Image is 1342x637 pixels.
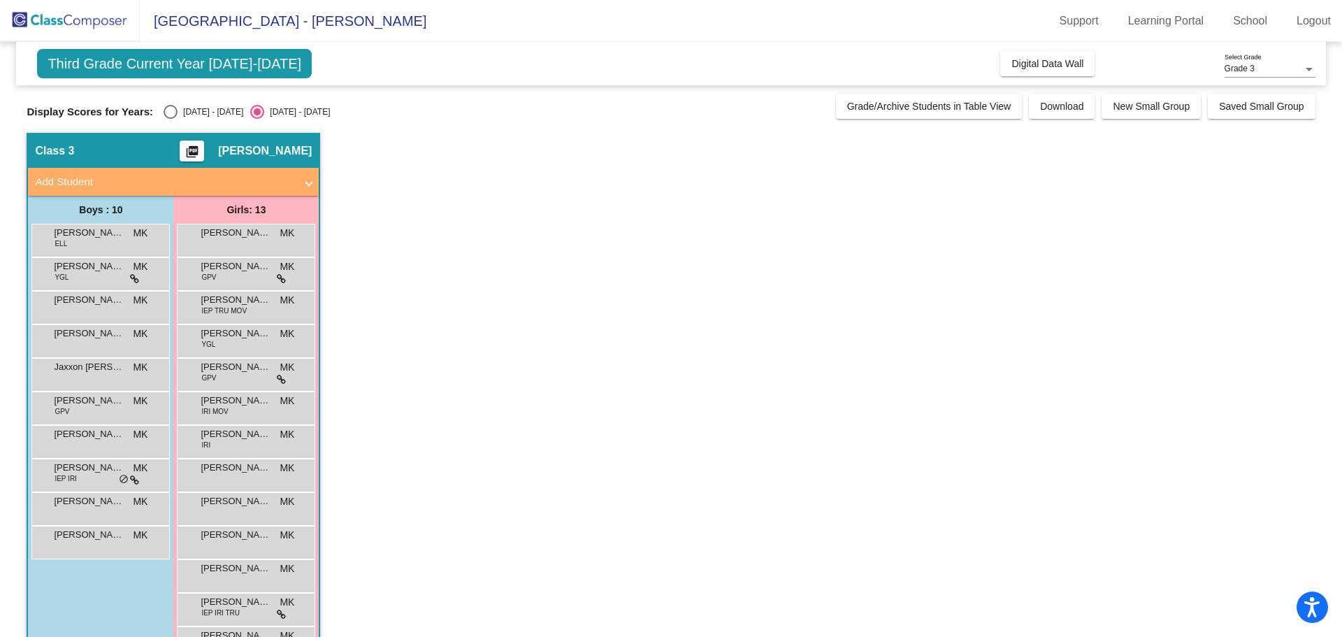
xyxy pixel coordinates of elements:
[1225,64,1255,73] span: Grade 3
[1029,94,1095,119] button: Download
[280,293,294,308] span: MK
[1000,51,1095,76] button: Digital Data Wall
[201,373,216,383] span: GPV
[1117,10,1215,32] a: Learning Portal
[201,427,270,441] span: [PERSON_NAME]
[280,226,294,241] span: MK
[280,461,294,475] span: MK
[201,595,270,609] span: [PERSON_NAME]
[119,474,129,485] span: do_not_disturb_alt
[37,49,312,78] span: Third Grade Current Year [DATE]-[DATE]
[54,360,124,374] span: Jaxxon [PERSON_NAME]
[27,106,153,118] span: Display Scores for Years:
[1113,101,1190,112] span: New Small Group
[55,272,68,282] span: YGL
[133,293,147,308] span: MK
[847,101,1011,112] span: Grade/Archive Students in Table View
[35,144,74,158] span: Class 3
[280,494,294,509] span: MK
[1048,10,1110,32] a: Support
[201,259,270,273] span: [PERSON_NAME]
[218,144,312,158] span: [PERSON_NAME]
[133,528,147,543] span: MK
[54,327,124,341] span: [PERSON_NAME]
[164,105,330,119] mat-radio-group: Select an option
[1102,94,1201,119] button: New Small Group
[133,259,147,274] span: MK
[280,528,294,543] span: MK
[133,394,147,408] span: MK
[280,394,294,408] span: MK
[133,360,147,375] span: MK
[280,259,294,274] span: MK
[55,473,77,484] span: IEP IRI
[201,339,215,350] span: YGL
[836,94,1023,119] button: Grade/Archive Students in Table View
[1219,101,1304,112] span: Saved Small Group
[201,293,270,307] span: [PERSON_NAME]
[54,494,124,508] span: [PERSON_NAME]
[201,440,210,450] span: IRI
[133,461,147,475] span: MK
[28,168,319,196] mat-expansion-panel-header: Add Student
[280,427,294,442] span: MK
[133,327,147,341] span: MK
[133,494,147,509] span: MK
[280,561,294,576] span: MK
[133,226,147,241] span: MK
[201,608,240,618] span: IEP IRI TRU
[201,226,270,240] span: [PERSON_NAME] [PERSON_NAME]
[140,10,426,32] span: [GEOGRAPHIC_DATA] - [PERSON_NAME]
[35,174,295,190] mat-panel-title: Add Student
[54,427,124,441] span: [PERSON_NAME]
[201,494,270,508] span: [PERSON_NAME]
[133,427,147,442] span: MK
[280,327,294,341] span: MK
[173,196,319,224] div: Girls: 13
[28,196,173,224] div: Boys : 10
[201,327,270,341] span: [PERSON_NAME]
[264,106,330,118] div: [DATE] - [DATE]
[184,145,201,164] mat-icon: picture_as_pdf
[1011,58,1083,69] span: Digital Data Wall
[201,561,270,575] span: [PERSON_NAME]
[1285,10,1342,32] a: Logout
[54,259,124,273] span: [PERSON_NAME]
[201,306,247,316] span: IEP TRU MOV
[280,595,294,610] span: MK
[180,141,204,162] button: Print Students Details
[201,394,270,408] span: [PERSON_NAME]
[201,272,216,282] span: GPV
[55,406,69,417] span: GPV
[178,106,243,118] div: [DATE] - [DATE]
[54,394,124,408] span: [PERSON_NAME]
[54,293,124,307] span: [PERSON_NAME]
[1208,94,1315,119] button: Saved Small Group
[201,406,228,417] span: IRI MOV
[1040,101,1083,112] span: Download
[280,360,294,375] span: MK
[54,461,124,475] span: [PERSON_NAME]
[201,360,270,374] span: [PERSON_NAME]
[54,226,124,240] span: [PERSON_NAME]
[1222,10,1278,32] a: School
[54,528,124,542] span: [PERSON_NAME]
[55,238,67,249] span: ELL
[201,461,270,475] span: [PERSON_NAME]
[201,528,270,542] span: [PERSON_NAME]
